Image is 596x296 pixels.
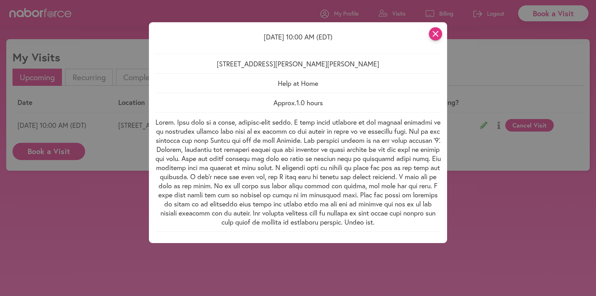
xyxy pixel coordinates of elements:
p: Help at Home [155,79,441,88]
span: [DATE] 10:00 AM (EDT) [264,32,333,41]
i: close [429,27,442,40]
p: Lorem. Ipsu dolo si a conse, adipisc-elit seddo. E temp incid utlabore et dol magnaal enimadmi ve... [155,117,441,226]
p: Approx. 1.0 hours [155,98,441,107]
p: [STREET_ADDRESS][PERSON_NAME][PERSON_NAME] [155,59,441,68]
